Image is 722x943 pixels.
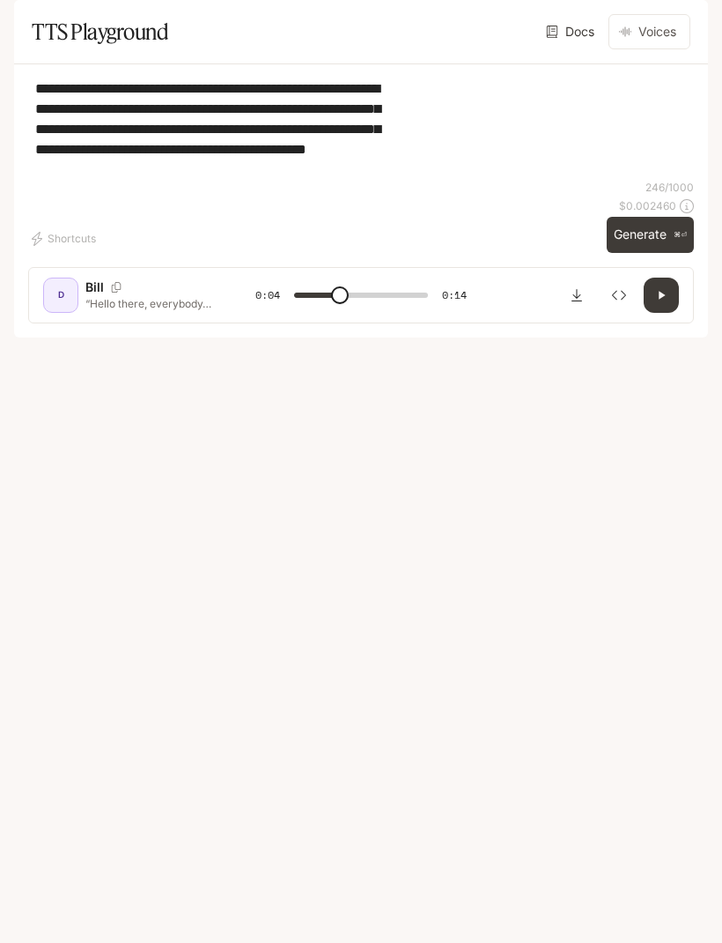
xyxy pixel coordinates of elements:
p: Bill [85,278,104,296]
button: Download audio [559,278,594,313]
button: Inspect [601,278,637,313]
span: 0:14 [442,286,467,304]
button: open drawer [13,9,45,41]
p: ⌘⏎ [674,230,687,241]
h1: TTS Playground [32,14,168,49]
button: Generate⌘⏎ [607,217,694,253]
p: 246 / 1000 [645,180,694,195]
button: Voices [608,14,690,49]
button: Shortcuts [28,225,103,253]
button: Copy Voice ID [104,282,129,293]
p: “Hello there, everybody. I’m [PERSON_NAME], and [DATE] I’m going to walk you through something a ... [85,296,213,311]
a: Docs [542,14,601,49]
div: D [47,281,75,309]
p: $ 0.002460 [619,198,676,213]
span: 0:04 [255,286,280,304]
